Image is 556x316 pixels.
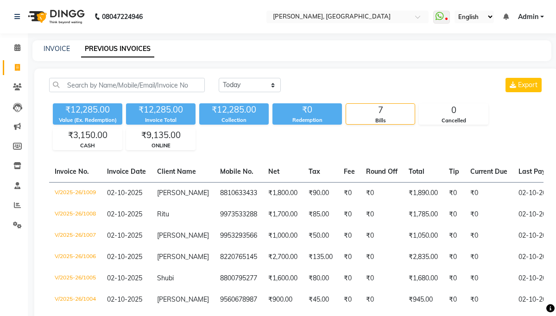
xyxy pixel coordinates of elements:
td: ₹0 [338,225,360,246]
b: 08047224946 [102,4,143,30]
span: [PERSON_NAME] [157,295,209,303]
td: ₹0 [338,182,360,204]
span: Round Off [366,167,398,176]
span: Invoice Date [107,167,146,176]
td: ₹0 [443,289,465,310]
td: ₹0 [338,289,360,310]
td: V/2025-26/1004 [49,289,101,310]
div: Collection [199,116,269,124]
span: 02-10-2025 [107,189,142,197]
td: ₹90.00 [303,182,338,204]
td: ₹0 [443,268,465,289]
td: 8800795277 [215,268,263,289]
td: ₹45.00 [303,289,338,310]
td: ₹900.00 [263,289,303,310]
div: Invoice Total [126,116,196,124]
span: Total [409,167,424,176]
div: ₹12,285.00 [199,103,269,116]
td: ₹945.00 [403,289,443,310]
span: Fee [344,167,355,176]
span: Tax [309,167,320,176]
div: 7 [346,104,415,117]
td: 8220765145 [215,246,263,268]
div: Bills [346,117,415,125]
td: ₹0 [360,225,403,246]
span: [PERSON_NAME] [157,253,209,261]
td: ₹1,800.00 [263,182,303,204]
td: ₹135.00 [303,246,338,268]
td: ₹0 [360,246,403,268]
a: INVOICE [44,44,70,53]
td: ₹0 [360,268,403,289]
div: ₹12,285.00 [53,103,122,116]
span: 02-10-2025 [107,253,142,261]
td: 9973533288 [215,204,263,225]
td: ₹0 [465,182,513,204]
td: ₹1,700.00 [263,204,303,225]
td: ₹1,600.00 [263,268,303,289]
td: ₹0 [338,268,360,289]
td: ₹0 [443,204,465,225]
span: Mobile No. [220,167,253,176]
td: 8810633433 [215,182,263,204]
div: Redemption [272,116,342,124]
div: Cancelled [419,117,488,125]
td: ₹50.00 [303,225,338,246]
a: PREVIOUS INVOICES [81,41,154,57]
span: Tip [449,167,459,176]
td: ₹2,700.00 [263,246,303,268]
span: Export [518,81,537,89]
td: V/2025-26/1008 [49,204,101,225]
td: ₹0 [465,289,513,310]
td: V/2025-26/1009 [49,182,101,204]
button: Export [505,78,542,92]
td: ₹1,890.00 [403,182,443,204]
div: ₹0 [272,103,342,116]
div: ONLINE [126,142,195,150]
span: Current Due [470,167,507,176]
span: Client Name [157,167,196,176]
td: ₹0 [465,246,513,268]
span: Ritu [157,210,169,218]
td: ₹1,785.00 [403,204,443,225]
td: ₹2,835.00 [403,246,443,268]
span: Shubi [157,274,174,282]
div: Value (Ex. Redemption) [53,116,122,124]
td: ₹1,000.00 [263,225,303,246]
td: ₹0 [443,225,465,246]
div: ₹3,150.00 [53,129,122,142]
td: V/2025-26/1007 [49,225,101,246]
td: ₹0 [360,182,403,204]
span: 02-10-2025 [107,274,142,282]
span: 02-10-2025 [107,231,142,240]
td: 9953293566 [215,225,263,246]
div: 0 [419,104,488,117]
span: Admin [518,12,538,22]
td: V/2025-26/1006 [49,246,101,268]
td: ₹85.00 [303,204,338,225]
td: ₹0 [443,246,465,268]
td: ₹0 [465,204,513,225]
span: Net [268,167,279,176]
td: ₹0 [360,289,403,310]
td: ₹1,050.00 [403,225,443,246]
td: ₹0 [338,204,360,225]
div: CASH [53,142,122,150]
span: 02-10-2025 [107,295,142,303]
span: Invoice No. [55,167,89,176]
span: 02-10-2025 [107,210,142,218]
span: [PERSON_NAME] [157,189,209,197]
td: ₹0 [465,225,513,246]
td: ₹0 [360,204,403,225]
img: logo [24,4,87,30]
td: ₹0 [465,268,513,289]
input: Search by Name/Mobile/Email/Invoice No [49,78,205,92]
td: ₹80.00 [303,268,338,289]
td: V/2025-26/1005 [49,268,101,289]
div: ₹9,135.00 [126,129,195,142]
td: ₹0 [338,246,360,268]
td: ₹0 [443,182,465,204]
td: ₹1,680.00 [403,268,443,289]
span: [PERSON_NAME] [157,231,209,240]
div: ₹12,285.00 [126,103,196,116]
